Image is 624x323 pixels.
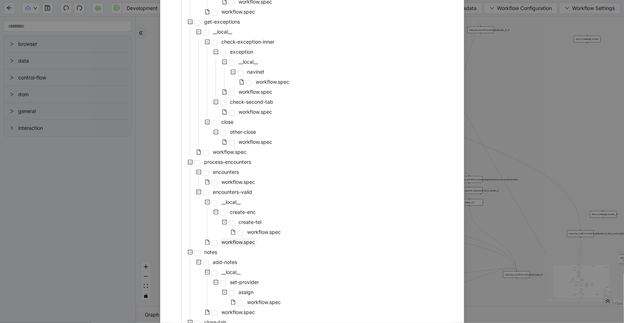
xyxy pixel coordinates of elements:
span: minus-square [213,99,218,104]
span: workflow.spec [246,228,282,236]
span: set-provider [229,278,261,287]
span: file [205,310,210,315]
span: other-close [229,128,258,136]
span: exception [229,48,255,56]
span: workflow.spec [247,299,281,305]
span: encounters [212,168,241,176]
span: close [222,119,234,125]
span: workflow.spec [237,108,274,116]
span: workflow.spec [246,298,282,307]
span: create-tel [239,219,262,225]
span: exception [230,49,254,55]
span: file [196,150,201,155]
span: encounters [213,169,239,175]
span: minus-square [213,129,218,134]
span: workflow.spec [256,79,290,85]
span: __local__ [220,198,242,206]
span: file [222,89,227,94]
span: get-exceptions [203,18,242,26]
span: file [231,300,236,305]
span: minus-square [188,19,193,24]
span: minus-square [222,290,227,295]
span: check-second-tab [229,98,275,106]
span: workflow.spec [220,178,257,186]
span: workflow.spec [247,229,281,235]
span: assign [239,289,254,295]
span: file [205,240,210,245]
span: encounters-valid [212,188,254,196]
span: file [222,140,227,145]
span: workflow.spec [222,9,255,15]
span: __local__ [239,59,258,65]
span: workflow.spec [237,138,274,146]
span: add-notes [213,259,237,265]
span: minus-square [222,59,227,64]
span: __local__ [212,28,234,36]
span: workflow.spec [222,179,255,185]
span: check-exception-inner [222,39,275,45]
span: file [205,9,210,14]
span: minus-square [213,210,218,215]
span: navinet [246,68,266,76]
span: close [220,118,235,126]
span: create-enc [230,209,256,215]
span: process-encounters [203,158,253,166]
span: minus-square [213,280,218,285]
span: check-exception-inner [220,38,276,46]
span: minus-square [196,260,201,265]
span: minus-square [196,170,201,175]
span: workflow.spec [220,8,257,16]
span: add-notes [212,258,239,266]
span: workflow.spec [237,88,274,96]
span: minus-square [188,250,193,255]
span: minus-square [205,119,210,124]
span: workflow.spec [239,109,272,115]
span: __local__ [222,269,241,275]
span: notes [203,248,219,256]
span: encounters-valid [213,189,252,195]
span: notes [205,249,217,255]
span: create-enc [229,208,257,216]
span: process-encounters [205,159,251,165]
span: minus-square [205,200,210,205]
span: other-close [230,129,256,135]
span: workflow.spec [212,148,248,156]
span: workflow.spec [222,239,255,245]
span: workflow.spec [213,149,247,155]
span: workflow.spec [255,78,291,86]
span: navinet [247,69,265,75]
span: minus-square [231,69,236,74]
span: __local__ [213,29,232,35]
span: workflow.spec [239,89,272,95]
span: check-second-tab [230,99,274,105]
span: workflow.spec [220,308,257,317]
span: minus-square [222,220,227,225]
span: workflow.spec [222,309,255,315]
span: workflow.spec [239,139,272,145]
span: assign [237,288,255,297]
span: __local__ [220,268,242,276]
span: file [222,109,227,114]
span: __local__ [237,58,260,66]
span: workflow.spec [220,238,257,246]
span: minus-square [205,270,210,275]
span: file [231,230,236,235]
span: minus-square [188,160,193,165]
span: file [239,79,244,84]
span: get-exceptions [205,19,240,25]
span: minus-square [205,39,210,44]
span: minus-square [196,190,201,195]
span: __local__ [222,199,241,205]
span: set-provider [230,279,259,285]
span: minus-square [196,29,201,34]
span: create-tel [237,218,263,226]
span: minus-square [213,49,218,54]
span: file [205,180,210,185]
